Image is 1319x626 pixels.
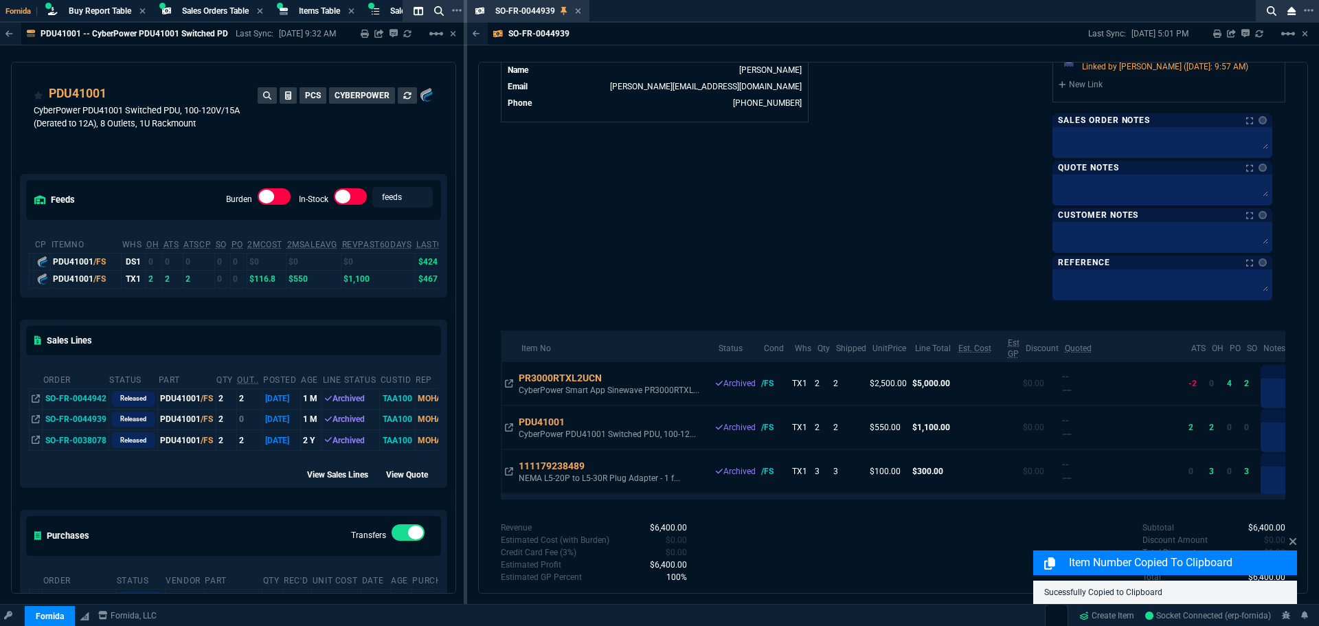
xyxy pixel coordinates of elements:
[139,6,146,17] nx-icon: Close Tab
[5,7,37,16] span: Fornida
[165,589,204,610] td: D&H100
[216,369,236,389] th: QTY
[501,559,561,571] p: undefined
[116,570,165,590] th: Status
[262,570,283,590] th: Qty
[34,104,258,130] p: CyberPower PDU41001 Switched PDU, 100-120V/15A (Derated to 12A), 8 Outlets, 1U Rackmount
[650,560,687,570] span: 6400
[507,96,802,110] tr: undefined
[34,334,92,347] h5: Sales Lines
[1023,421,1057,434] p: $0.00
[912,377,950,390] p: $5,000.00
[519,371,615,385] div: PR3000RTXL2UCN
[257,6,263,17] nx-icon: Close Tab
[1241,331,1258,362] th: SO
[324,392,377,405] div: Archived
[910,331,953,362] th: Line Total
[713,331,759,362] th: Status
[231,253,247,270] td: 0
[1044,586,1286,599] p: Sucessfully Copied to Clipboard
[575,6,581,17] nx-icon: Close Tab
[508,82,528,91] span: Email
[94,610,161,622] a: msbcCompanyName
[322,369,380,389] th: Line Status
[53,273,119,285] div: PDU41001
[666,572,687,582] span: 1
[262,388,300,409] td: [DATE]
[226,194,252,204] label: Burden
[120,393,146,404] p: Released
[216,409,236,429] td: 2
[334,188,367,210] div: In-Stock
[122,234,146,254] th: WHS
[1236,522,1286,534] p: spec.value
[473,29,480,38] nx-icon: Back to Table
[1209,467,1214,476] span: 3
[495,6,555,16] span: SO-FR-0044939
[312,589,361,610] td: $467
[1020,331,1059,362] th: Discount
[380,409,415,429] td: TAA100
[43,388,109,409] td: SO-FR-0044942
[1142,522,1174,534] p: undefined
[146,271,163,288] td: 2
[34,193,75,206] h5: feeds
[610,82,802,91] a: [PERSON_NAME][EMAIL_ADDRESS][DOMAIN_NAME]
[812,449,831,493] td: 3
[247,253,286,270] td: $0
[312,570,361,590] th: Unit Cost
[501,534,609,546] p: Cost with burden
[1062,460,1069,469] span: Quoted Cost
[519,429,699,440] p: CyberPower PDU41001 Switched PDU, 100-12...
[34,85,43,104] div: Add to Watchlist
[236,409,262,429] td: 0
[342,240,412,249] abbr: Total revenue past 60 days
[812,362,831,405] td: 2
[1188,423,1193,432] span: 2
[912,421,950,434] p: $1,100.00
[380,388,415,409] td: TAA100
[237,375,258,385] abbr: Outstanding (To Ship)
[183,271,215,288] td: 2
[761,377,787,390] div: /FS
[216,430,236,451] td: 2
[831,405,867,449] td: 2
[1227,423,1232,432] span: 0
[812,331,831,362] th: Qty
[1062,385,1072,395] span: --
[519,473,699,484] p: NEMA L5-20P to L5-30R Plug Adapter - 1 f...
[416,271,463,288] td: $467.18
[1062,416,1069,425] span: Quoted Cost
[41,28,451,39] p: PDU41001 -- CyberPower PDU41001 Switched PDU, 100-120V/15A (Derated to 12A), 8 Outlets, 1U Rackmount
[329,87,395,104] button: CYBERPOWER
[287,240,337,249] abbr: Avg Sale from SO invoices for 2 months
[43,430,109,451] td: SO-FR-0038078
[164,240,179,249] abbr: Total units in inventory => minus on SO => plus on PO
[1280,25,1296,42] mat-icon: Example home icon
[1224,331,1241,362] th: PO
[49,85,106,102] a: PDU41001
[146,253,163,270] td: 0
[831,449,867,493] td: 3
[416,253,463,270] td: $424.06
[1131,28,1188,39] p: [DATE] 5:01 PM
[508,28,570,39] p: SO-FR-0044939
[215,271,231,288] td: 0
[1188,467,1193,476] span: 0
[300,369,322,389] th: age
[1058,257,1110,268] p: Reference
[236,28,279,39] p: Last Sync:
[638,522,688,534] p: spec.value
[789,331,812,362] th: Whs
[1244,423,1249,432] span: 0
[638,559,688,571] p: spec.value
[1302,28,1308,39] a: Hide Workbench
[307,467,381,481] div: View Sales Lines
[761,465,787,478] div: /FS
[1008,338,1019,359] abbr: Estimated using estimated Cost with Burden
[236,388,262,409] td: 2
[831,331,867,362] th: Shipped
[408,3,429,19] nx-icon: Split Panels
[158,369,216,389] th: Part
[120,414,146,425] p: Released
